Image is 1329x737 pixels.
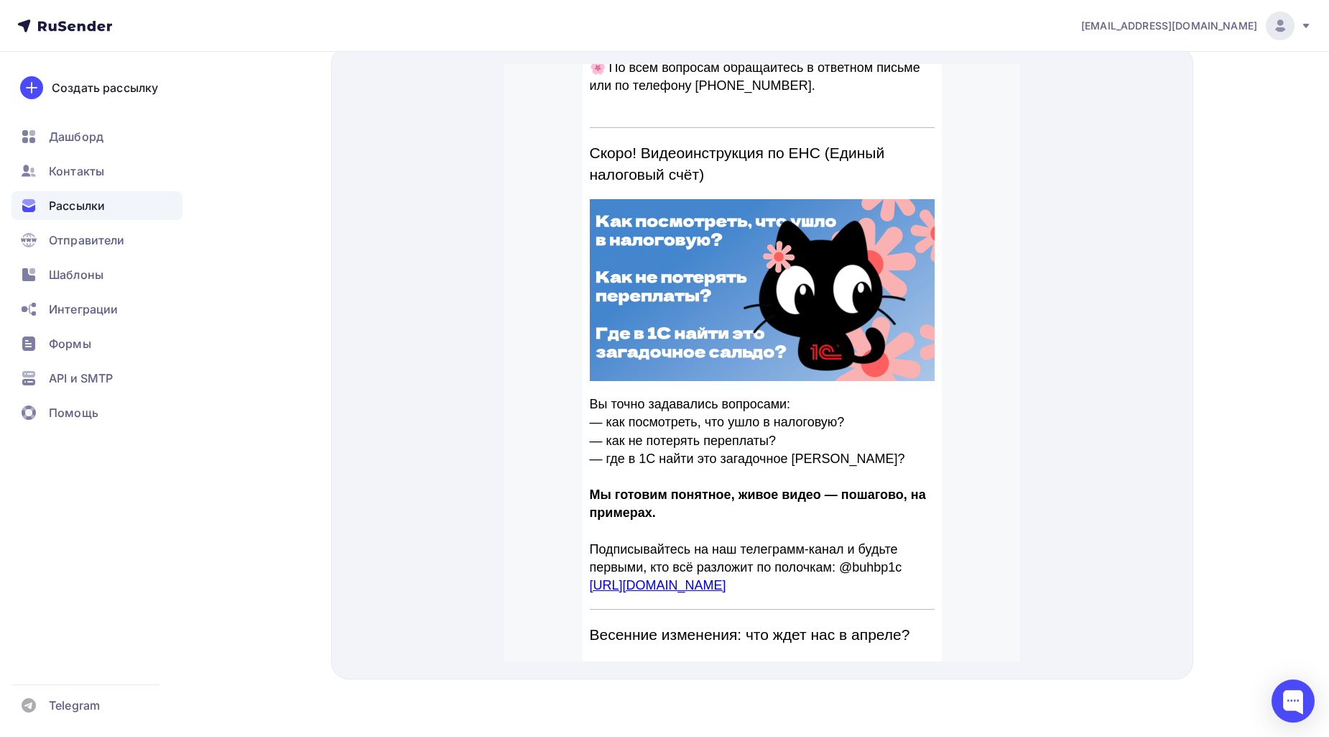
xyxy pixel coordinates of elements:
[49,335,91,352] span: Формы
[86,424,422,456] strong: Мы готовим понятное, живое видео — пошагово, на примерах.
[49,266,103,283] span: Шаблоны
[11,191,182,220] a: Рассылки
[49,370,113,387] span: API и SMTP
[11,329,182,358] a: Формы
[49,128,103,145] span: Дашборд
[49,197,105,214] span: Рассылки
[86,596,431,632] p: Вышел новый выпуск журнала "Бух.1С". Специально для вас сохранили в :
[1081,19,1257,33] span: [EMAIL_ADDRESS][DOMAIN_NAME]
[49,232,125,249] span: Отправители
[49,404,98,421] span: Помощь
[86,560,431,581] p: Весенние изменения: что ждет нас в апреле?
[11,157,182,186] a: Контакты
[49,697,100,714] span: Telegram
[1081,12,1312,40] a: [EMAIL_ADDRESS][DOMAIN_NAME]
[49,162,104,180] span: Контакты
[52,79,158,96] div: Создать рассылку
[11,122,182,151] a: Дашборд
[86,78,431,121] p: Скоро! Видеоинструкция по ЕНС (Единый налоговый счёт)
[49,301,118,318] span: Интеграции
[86,331,431,404] p: Вы точно задавались вопросами: — как посмотреть, что ушло в налоговую? — как не потерять переплат...
[11,226,182,255] a: Отправители
[11,260,182,289] a: Шаблоны
[86,514,223,528] a: [URL][DOMAIN_NAME]
[86,459,431,513] p: Подписывайтесь на наш телеграмм-канал и будьте первыми, кто всё разложит по полочкам: @buhbp1c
